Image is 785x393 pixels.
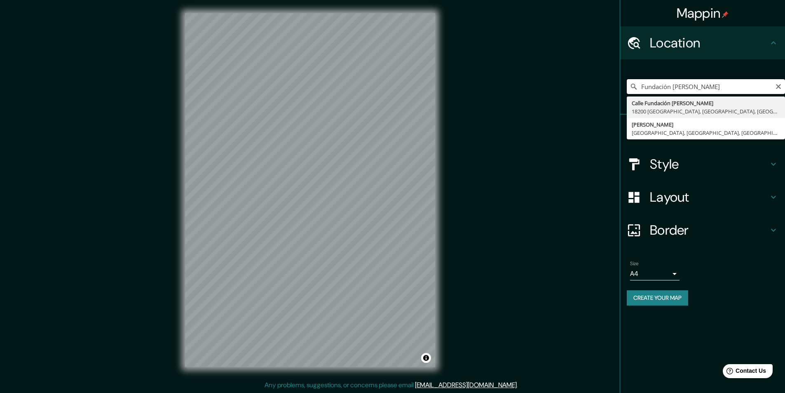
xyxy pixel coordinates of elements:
div: . [519,380,521,390]
div: [GEOGRAPHIC_DATA], [GEOGRAPHIC_DATA], [GEOGRAPHIC_DATA] [632,129,780,137]
button: Toggle attribution [421,353,431,363]
h4: Border [650,222,769,238]
p: Any problems, suggestions, or concerns please email . [265,380,518,390]
div: Style [620,148,785,181]
canvas: Map [185,13,435,367]
h4: Location [650,35,769,51]
div: . [518,380,519,390]
div: Border [620,214,785,247]
div: A4 [630,267,680,280]
div: Pins [620,115,785,148]
div: Location [620,26,785,59]
div: Layout [620,181,785,214]
button: Create your map [627,290,688,306]
input: Pick your city or area [627,79,785,94]
div: [PERSON_NAME] [632,120,780,129]
iframe: Help widget launcher [712,361,776,384]
h4: Pins [650,123,769,139]
h4: Mappin [677,5,729,21]
img: pin-icon.png [722,11,729,18]
h4: Style [650,156,769,172]
h4: Layout [650,189,769,205]
div: 18200 [GEOGRAPHIC_DATA], [GEOGRAPHIC_DATA], [GEOGRAPHIC_DATA] [632,107,780,115]
a: [EMAIL_ADDRESS][DOMAIN_NAME] [415,381,517,389]
label: Size [630,260,639,267]
button: Clear [775,82,782,90]
div: Calle Fundación [PERSON_NAME] [632,99,780,107]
